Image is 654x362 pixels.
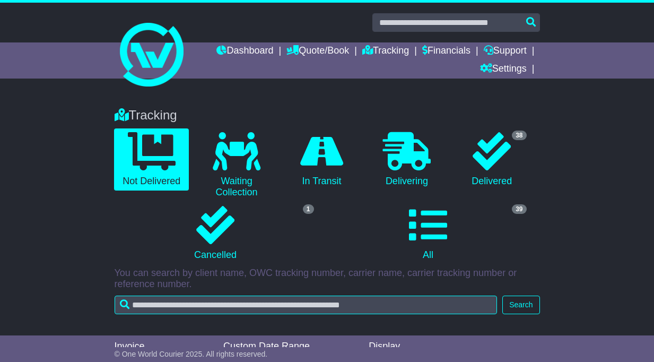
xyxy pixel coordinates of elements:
[199,128,274,202] a: Waiting Collection
[370,128,444,191] a: Delivering
[109,108,545,123] div: Tracking
[369,341,426,352] div: Display
[115,202,317,265] a: 1 Cancelled
[114,128,188,191] a: Not Delivered
[422,42,470,61] a: Financials
[115,341,213,352] div: Invoice
[327,202,529,265] a: 39 All
[480,61,527,79] a: Settings
[303,204,314,214] span: 1
[455,128,529,191] a: 38 Delivered
[115,350,268,358] span: © One World Courier 2025. All rights reserved.
[216,42,273,61] a: Dashboard
[484,42,527,61] a: Support
[512,131,526,140] span: 38
[115,268,540,290] p: You can search by client name, OWC tracking number, carrier name, carrier tracking number or refe...
[512,204,526,214] span: 39
[502,296,539,314] button: Search
[284,128,359,191] a: In Transit
[223,341,358,352] div: Custom Date Range
[362,42,409,61] a: Tracking
[286,42,349,61] a: Quote/Book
